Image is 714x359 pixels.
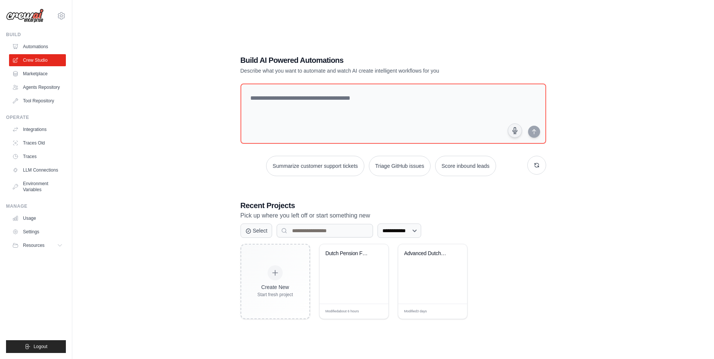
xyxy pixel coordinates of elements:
button: Resources [9,239,66,251]
a: Environment Variables [9,178,66,196]
a: Settings [9,226,66,238]
p: Describe what you want to automate and watch AI create intelligent workflows for you [241,67,493,75]
a: Traces [9,151,66,163]
div: Start fresh project [257,292,293,298]
a: Crew Studio [9,54,66,66]
h1: Build AI Powered Automations [241,55,493,65]
button: Logout [6,340,66,353]
span: Modified 3 days [404,309,427,314]
button: Click to speak your automation idea [508,123,522,138]
div: Manage [6,203,66,209]
span: Edit [370,309,377,314]
div: Operate [6,114,66,120]
a: Automations [9,41,66,53]
button: Triage GitHub issues [369,156,431,176]
a: Integrations [9,123,66,135]
h3: Recent Projects [241,200,546,211]
button: Get new suggestions [527,156,546,175]
span: Logout [33,344,47,350]
img: Logo [6,9,44,23]
span: Resources [23,242,44,248]
div: Advanced Dutch Telecom Risk Intelligence System [404,250,450,257]
span: Edit [449,309,455,314]
a: Tool Repository [9,95,66,107]
a: Marketplace [9,68,66,80]
div: Dutch Pension Fund Risk Report WTP [326,250,371,257]
a: Traces Old [9,137,66,149]
button: Summarize customer support tickets [266,156,364,176]
button: Select [241,224,273,238]
button: Score inbound leads [435,156,496,176]
span: Modified about 6 hours [326,309,359,314]
a: Agents Repository [9,81,66,93]
p: Pick up where you left off or start something new [241,211,546,221]
div: Create New [257,283,293,291]
div: Build [6,32,66,38]
a: LLM Connections [9,164,66,176]
a: Usage [9,212,66,224]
